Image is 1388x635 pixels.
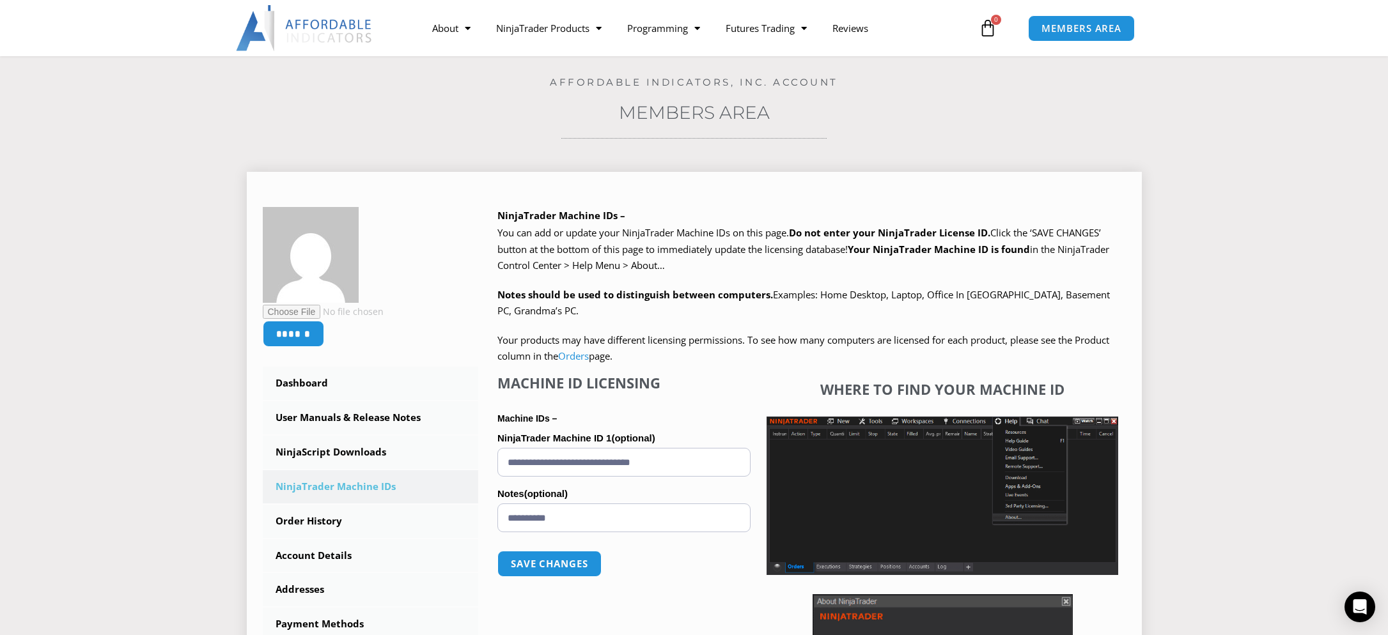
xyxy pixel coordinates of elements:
label: NinjaTrader Machine ID 1 [497,429,751,448]
a: Members Area [619,102,770,123]
b: Do not enter your NinjaTrader License ID. [789,226,990,239]
h4: Where to find your Machine ID [767,381,1118,397]
a: Programming [614,13,713,43]
a: Reviews [820,13,881,43]
a: Orders [558,349,589,362]
strong: Notes should be used to distinguish between computers. [497,288,773,301]
nav: Menu [419,13,976,43]
a: Affordable Indicators, Inc. Account [550,76,838,88]
a: MEMBERS AREA [1028,15,1135,42]
strong: Machine IDs – [497,413,557,424]
span: (optional) [611,432,655,443]
a: Order History [263,505,479,538]
img: LogoAI | Affordable Indicators – NinjaTrader [236,5,373,51]
a: Futures Trading [713,13,820,43]
a: Account Details [263,539,479,572]
span: 0 [991,15,1001,25]
span: Your products may have different licensing permissions. To see how many computers are licensed fo... [497,333,1109,363]
img: 31f4129df798396158570350ed6b66d9cf2d701de82c6e2b0ef111fe91b47131 [263,207,359,303]
a: About [419,13,483,43]
h4: Machine ID Licensing [497,374,751,391]
a: User Manuals & Release Notes [263,401,479,434]
b: NinjaTrader Machine IDs – [497,209,625,222]
a: Dashboard [263,367,479,400]
a: NinjaScript Downloads [263,436,479,469]
span: Click the ‘SAVE CHANGES’ button at the bottom of this page to immediately update the licensing da... [497,226,1109,272]
span: (optional) [524,488,568,499]
a: Addresses [263,573,479,606]
strong: Your NinjaTrader Machine ID is found [848,243,1030,256]
label: Notes [497,484,751,503]
span: MEMBERS AREA [1041,24,1121,33]
img: Screenshot 2025-01-17 1155544 | Affordable Indicators – NinjaTrader [767,417,1118,575]
span: Examples: Home Desktop, Laptop, Office In [GEOGRAPHIC_DATA], Basement PC, Grandma’s PC. [497,288,1110,317]
a: 0 [960,10,1016,47]
a: NinjaTrader Machine IDs [263,470,479,503]
span: You can add or update your NinjaTrader Machine IDs on this page. [497,226,789,239]
div: Open Intercom Messenger [1345,592,1375,622]
button: Save changes [497,551,602,577]
a: NinjaTrader Products [483,13,614,43]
